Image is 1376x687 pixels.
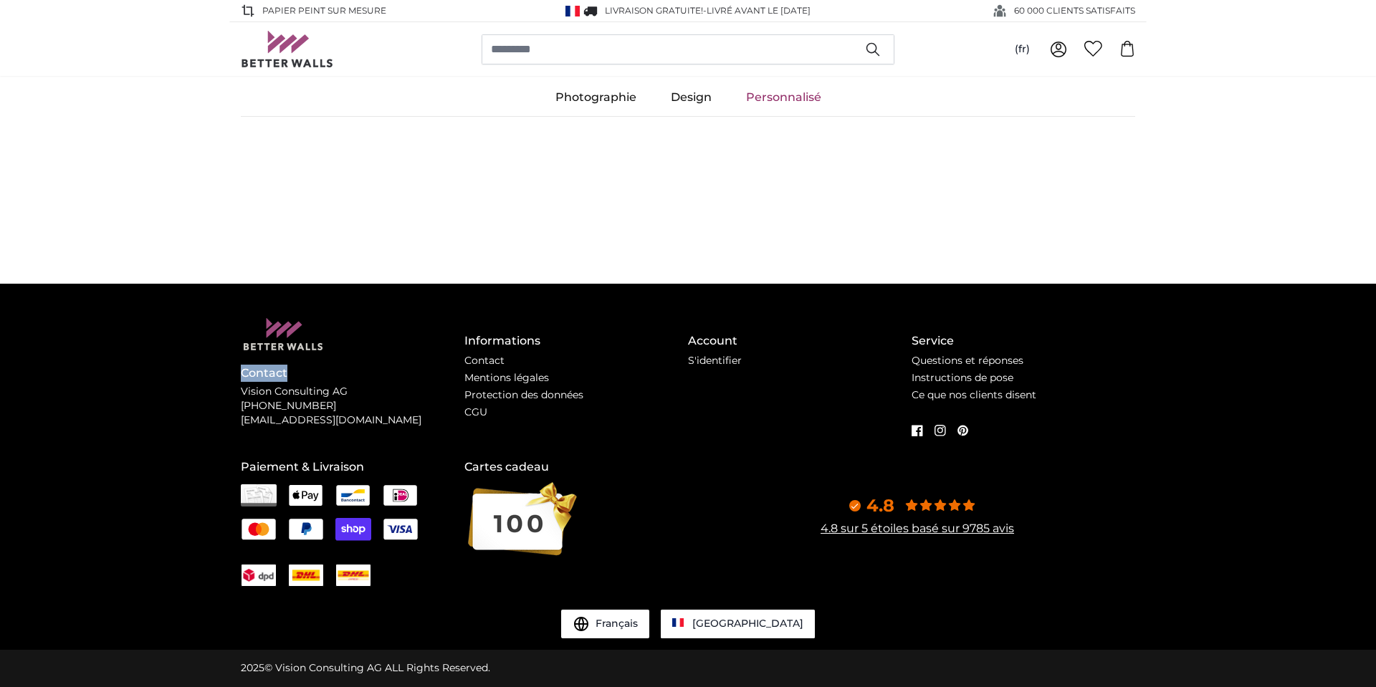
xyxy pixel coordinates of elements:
[262,4,386,17] span: Papier peint sur mesure
[538,79,654,116] a: Photographie
[241,365,464,382] h4: Contact
[661,610,815,638] a: France [GEOGRAPHIC_DATA]
[821,522,1014,535] a: 4.8 sur 5 étoiles basé sur 9785 avis
[464,405,487,418] a: CGU
[672,618,684,627] img: France
[289,569,323,582] img: DHLINT
[561,610,649,638] button: Français
[654,79,729,116] a: Design
[241,661,264,674] span: 2025
[912,388,1036,401] a: Ce que nos clients disent
[1014,4,1135,17] span: 60 000 CLIENTS SATISFAITS
[241,484,277,507] img: Facture
[464,354,505,367] a: Contact
[464,458,688,476] h4: Cartes cadeau
[336,569,371,582] img: DEX
[692,617,803,630] span: [GEOGRAPHIC_DATA]
[912,371,1013,384] a: Instructions de pose
[242,569,276,582] img: DPD
[605,5,703,16] span: Livraison GRATUITE!
[464,388,583,401] a: Protection des données
[703,5,811,16] span: -
[464,332,688,350] h4: Informations
[1003,37,1041,62] button: (fr)
[241,31,334,67] img: Betterwalls
[707,5,811,16] span: Livré avant le [DATE]
[464,371,549,384] a: Mentions légales
[912,354,1023,367] a: Questions et réponses
[688,354,742,367] a: S'identifier
[565,6,580,16] img: France
[912,332,1135,350] h4: Service
[241,661,490,676] div: © Vision Consulting AG ALL Rights Reserved.
[729,79,838,116] a: Personnalisé
[596,617,638,631] span: Français
[688,332,912,350] h4: Account
[241,385,464,428] p: Vision Consulting AG [PHONE_NUMBER] [EMAIL_ADDRESS][DOMAIN_NAME]
[241,458,464,476] h4: Paiement & Livraison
